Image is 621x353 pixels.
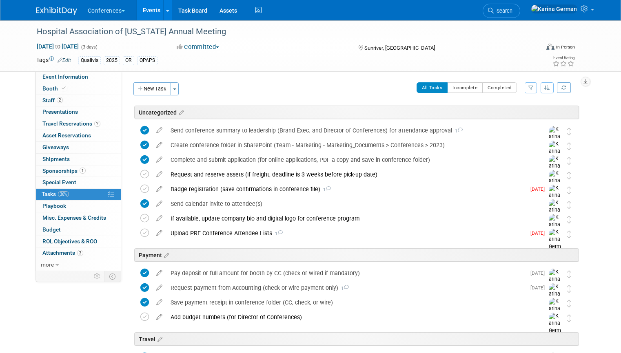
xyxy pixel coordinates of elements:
[567,270,571,278] i: Move task
[567,314,571,322] i: Move task
[166,296,532,309] div: Save payment receipt in conference folder (CC, check, or wire)
[530,230,549,236] span: [DATE]
[549,155,561,184] img: Karina German
[152,313,166,321] a: edit
[174,43,222,51] button: Committed
[152,127,166,134] a: edit
[152,284,166,291] a: edit
[34,24,529,39] div: Hospital Association of [US_STATE] Annual Meeting
[546,44,554,50] img: Format-Inperson.png
[320,187,331,192] span: 1
[567,285,571,293] i: Move task
[272,231,283,236] span: 1
[104,56,120,65] div: 2025
[152,229,166,237] a: edit
[42,226,61,233] span: Budget
[152,141,166,149] a: edit
[42,97,63,104] span: Staff
[36,236,121,247] a: ROI, Objectives & ROO
[166,266,526,280] div: Pay deposit or full amount for booth by CC (check or wired if mandatory)
[54,43,62,50] span: to
[77,250,83,256] span: 2
[549,126,561,155] img: Karina German
[42,238,97,245] span: ROI, Objectives & ROO
[567,230,571,238] i: Move task
[166,212,532,225] div: If available, update company bio and digital logo for conference program
[364,45,435,51] span: Sunriver, [GEOGRAPHIC_DATA]
[36,56,71,65] td: Tags
[41,261,54,268] span: more
[42,73,88,80] span: Event Information
[36,212,121,224] a: Misc. Expenses & Credits
[567,157,571,165] i: Move task
[36,83,121,95] a: Booth
[134,332,579,346] div: Travel
[42,191,69,197] span: Tasks
[549,269,561,298] img: Karina German
[556,44,575,50] div: In-Person
[549,313,561,342] img: Karina German
[452,128,463,134] span: 1
[152,185,166,193] a: edit
[42,214,106,221] span: Misc. Expenses & Credits
[549,170,561,199] img: Karina German
[78,56,101,65] div: Qualivis
[152,171,166,178] a: edit
[36,154,121,165] a: Shipments
[36,130,121,141] a: Asset Reservations
[36,106,121,118] a: Presentations
[567,300,571,307] i: Move task
[133,82,171,95] button: New Task
[338,286,349,291] span: 1
[166,124,532,137] div: Send conference summary to leadership (Brand Exec. and Director of Conferences) for attendance ap...
[42,179,76,185] span: Special Event
[152,215,166,222] a: edit
[42,120,100,127] span: Travel Reservations
[36,95,121,106] a: Staff2
[166,281,526,295] div: Request payment from Accounting (check or wire payment only)
[552,56,574,60] div: Event Rating
[155,335,162,343] a: Edit sections
[166,197,532,211] div: Send calendar invite to attendee(s)
[42,132,91,139] span: Asset Reservations
[482,82,517,93] button: Completed
[567,172,571,179] i: Move task
[549,141,561,170] img: Karina German
[567,201,571,209] i: Move task
[530,285,549,291] span: [DATE]
[166,310,532,324] div: Add budget numbers (for Director of Conferences)
[495,42,575,55] div: Event Format
[162,251,169,259] a: Edit sections
[483,4,520,18] a: Search
[166,226,526,240] div: Upload PRE Conference Attendee Lists
[36,142,121,153] a: Giveaways
[530,270,549,276] span: [DATE]
[80,44,98,50] span: (3 days)
[567,216,571,223] i: Move task
[166,182,526,196] div: Badge registration (save confirmations in conference file)
[549,185,561,214] img: Karina German
[549,298,561,327] img: Karina German
[549,229,561,258] img: Karina German
[134,106,579,119] div: Uncategorized
[494,8,512,14] span: Search
[58,57,71,63] a: Edit
[166,138,532,152] div: Create conference folder in SharePoint (Team - Marketing - Marketing_Documents > Conferences > 2023)
[36,43,79,50] span: [DATE] [DATE]
[58,191,69,197] span: 36%
[90,271,104,282] td: Personalize Event Tab Strip
[134,248,579,262] div: Payment
[42,85,67,92] span: Booth
[42,249,83,256] span: Attachments
[177,108,184,116] a: Edit sections
[152,200,166,207] a: edit
[152,269,166,277] a: edit
[531,4,577,13] img: Karina German
[567,128,571,135] i: Move task
[36,118,121,130] a: Travel Reservations2
[36,177,121,188] a: Special Event
[530,186,549,192] span: [DATE]
[62,86,66,90] i: Booth reservation complete
[80,168,86,174] span: 1
[36,189,121,200] a: Tasks36%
